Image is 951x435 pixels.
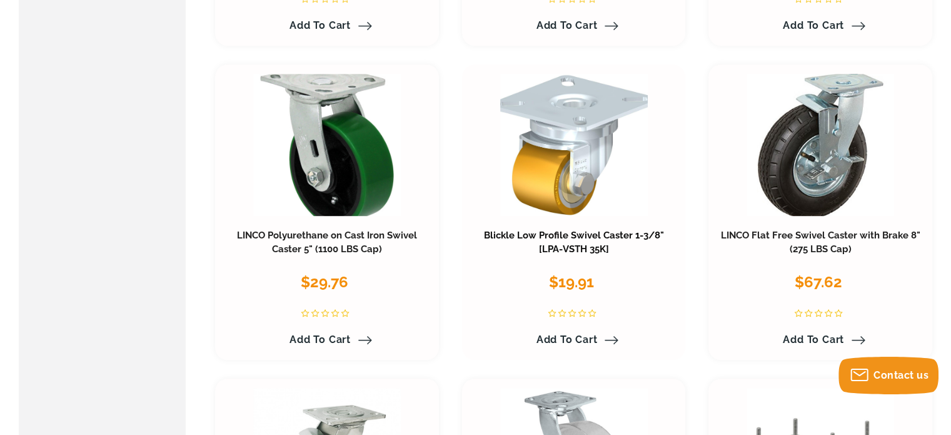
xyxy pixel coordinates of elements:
[721,230,920,255] a: LINCO Flat Free Swivel Caster with Brake 8" (275 LBS Cap)
[783,19,844,31] span: Add to Cart
[529,15,619,36] a: Add to Cart
[289,334,351,345] span: Add to Cart
[775,329,865,351] a: Add to Cart
[289,19,351,31] span: Add to Cart
[783,334,844,345] span: Add to Cart
[549,273,594,291] span: $19.91
[873,369,928,381] span: Contact us
[838,357,938,394] button: Contact us
[237,230,417,255] a: LINCO Polyurethane on Cast Iron Swivel Caster 5" (1100 LBS Cap)
[282,329,372,351] a: Add to Cart
[536,334,598,345] span: Add to Cart
[282,15,372,36] a: Add to Cart
[536,19,598,31] span: Add to Cart
[775,15,865,36] a: Add to Cart
[484,230,664,255] a: Blickle Low Profile Swivel Caster 1-3/8" [LPA-VSTH 35K]
[301,273,348,291] span: $29.76
[529,329,619,351] a: Add to Cart
[794,273,842,291] span: $67.62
